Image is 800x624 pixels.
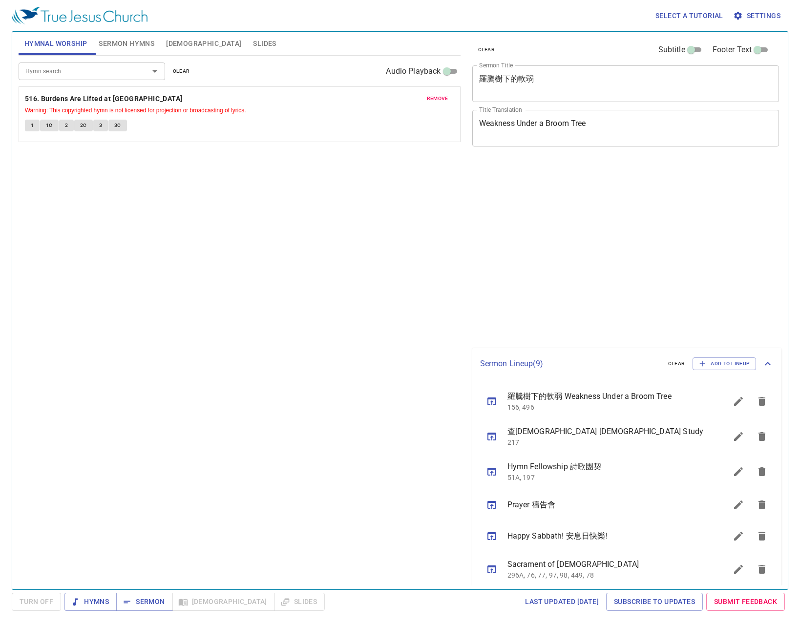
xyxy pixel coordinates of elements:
button: Hymns [64,593,117,611]
p: 217 [507,437,704,447]
p: 51A, 197 [507,473,704,482]
button: Settings [731,7,784,25]
span: Add to Lineup [699,359,750,368]
span: Sermon [124,596,165,608]
span: 3C [114,121,121,130]
button: clear [662,358,691,370]
span: Subtitle [658,44,685,56]
small: Warning: This copyrighted hymn is not licensed for projection or broadcasting of lyrics. [25,107,246,114]
span: 1 [31,121,34,130]
span: Audio Playback [386,65,441,77]
span: 3 [99,121,102,130]
span: Sermon Hymns [99,38,154,50]
span: remove [427,94,448,103]
button: Sermon [116,593,172,611]
span: Hymns [72,596,109,608]
div: Sermon Lineup(9)clearAdd to Lineup [472,348,782,380]
textarea: 羅騰樹下的軟弱 [479,74,773,93]
a: Submit Feedback [706,593,785,611]
span: Footer Text [713,44,752,56]
span: 1C [46,121,53,130]
span: [DEMOGRAPHIC_DATA] [166,38,241,50]
button: Open [148,64,162,78]
button: clear [167,65,196,77]
textarea: Weakness Under a Broom Tree [479,119,773,137]
button: 3 [93,120,108,131]
img: True Jesus Church [12,7,147,24]
button: 1C [40,120,59,131]
button: remove [421,93,454,104]
button: 2 [59,120,74,131]
a: Last updated [DATE] [521,593,603,611]
button: 1 [25,120,40,131]
span: Last updated [DATE] [525,596,599,608]
span: Hymnal Worship [24,38,87,50]
span: Submit Feedback [714,596,777,608]
span: 2 [65,121,68,130]
span: 2C [80,121,87,130]
button: Select a tutorial [652,7,727,25]
span: Subscribe to Updates [614,596,695,608]
span: clear [478,45,495,54]
iframe: from-child [468,157,719,344]
span: clear [668,359,685,368]
p: 296A, 76, 77, 97, 98, 449, 78 [507,570,704,580]
span: Hymn Fellowship 詩歌團契 [507,461,704,473]
p: Sermon Lineup ( 9 ) [480,358,660,370]
span: Settings [735,10,780,22]
a: Subscribe to Updates [606,593,703,611]
span: 查[DEMOGRAPHIC_DATA] [DEMOGRAPHIC_DATA] Study [507,426,704,437]
span: Sacrament of [DEMOGRAPHIC_DATA] [507,559,704,570]
span: Select a tutorial [655,10,723,22]
b: 516. Burdens Are Lifted at [GEOGRAPHIC_DATA] [25,93,183,105]
span: Prayer 禱告會 [507,499,704,511]
span: 羅騰樹下的軟弱 Weakness Under a Broom Tree [507,391,704,402]
button: 516. Burdens Are Lifted at [GEOGRAPHIC_DATA] [25,93,184,105]
span: clear [173,67,190,76]
p: 156, 496 [507,402,704,412]
span: Slides [253,38,276,50]
button: 3C [108,120,127,131]
button: Add to Lineup [693,357,756,370]
button: 2C [74,120,93,131]
span: Happy Sabbath! 安息日快樂! [507,530,704,542]
button: clear [472,44,501,56]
